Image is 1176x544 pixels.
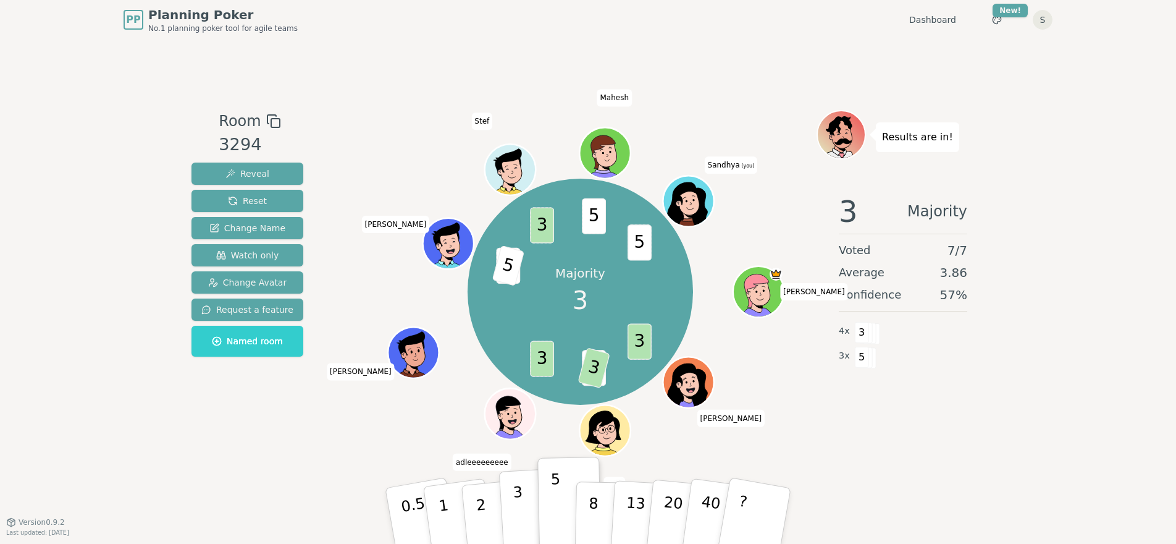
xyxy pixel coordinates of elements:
span: PP [126,12,140,27]
button: Version0.9.2 [6,517,65,527]
p: Majority [555,265,605,282]
span: Planning Poker [148,6,298,23]
button: Change Avatar [191,271,303,294]
a: PPPlanning PokerNo.1 planning poker tool for agile teams [124,6,298,33]
span: Reveal [225,168,269,180]
span: Named room [212,335,283,347]
span: Request a feature [201,304,293,316]
span: 7 / 7 [947,242,967,259]
span: 5 [492,245,524,286]
span: No.1 planning poker tool for agile teams [148,23,298,33]
span: Reset [228,195,267,207]
span: Average [839,264,884,281]
div: New! [993,4,1028,17]
span: Confidence [839,286,901,304]
div: 3294 [219,132,280,158]
span: Click to change your name [361,216,429,233]
span: 4 x [839,325,850,338]
span: 3 [577,347,610,388]
p: 5 [551,470,561,537]
p: Results are in! [882,129,953,146]
span: Click to change your name [780,283,848,300]
span: Click to change your name [604,477,625,495]
span: 3 [628,323,652,359]
button: Change Name [191,217,303,239]
button: Reveal [191,163,303,185]
a: Dashboard [909,14,956,26]
button: S [1033,10,1052,30]
span: Version 0.9.2 [19,517,65,527]
button: New! [986,9,1008,31]
span: Change Name [209,222,285,234]
span: Click to change your name [697,410,765,427]
span: Room [219,110,261,132]
span: Click to change your name [471,113,492,130]
button: Named room [191,326,303,357]
span: 3 [839,197,858,226]
span: Last updated: [DATE] [6,529,69,536]
span: 3.86 [939,264,967,281]
button: Click to change your avatar [664,177,712,226]
span: Voted [839,242,871,259]
span: Click to change your name [327,363,395,380]
span: 3 [530,341,554,376]
span: 3 [530,207,554,243]
span: Click to change your name [453,454,511,471]
span: 5 [582,198,606,234]
span: Watch only [216,249,279,261]
span: Click to change your name [597,89,632,106]
span: 3 [855,322,869,343]
span: Laura is the host [770,268,783,281]
span: Change Avatar [208,276,287,289]
span: Majority [907,197,967,226]
span: 5 [855,347,869,368]
span: 3 x [839,349,850,363]
button: Request a feature [191,299,303,321]
button: Watch only [191,244,303,266]
button: Reset [191,190,303,212]
span: (you) [740,163,755,169]
span: Click to change your name [705,156,758,174]
span: 3 [573,282,588,319]
span: 5 [628,224,652,260]
span: 57 % [940,286,967,304]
